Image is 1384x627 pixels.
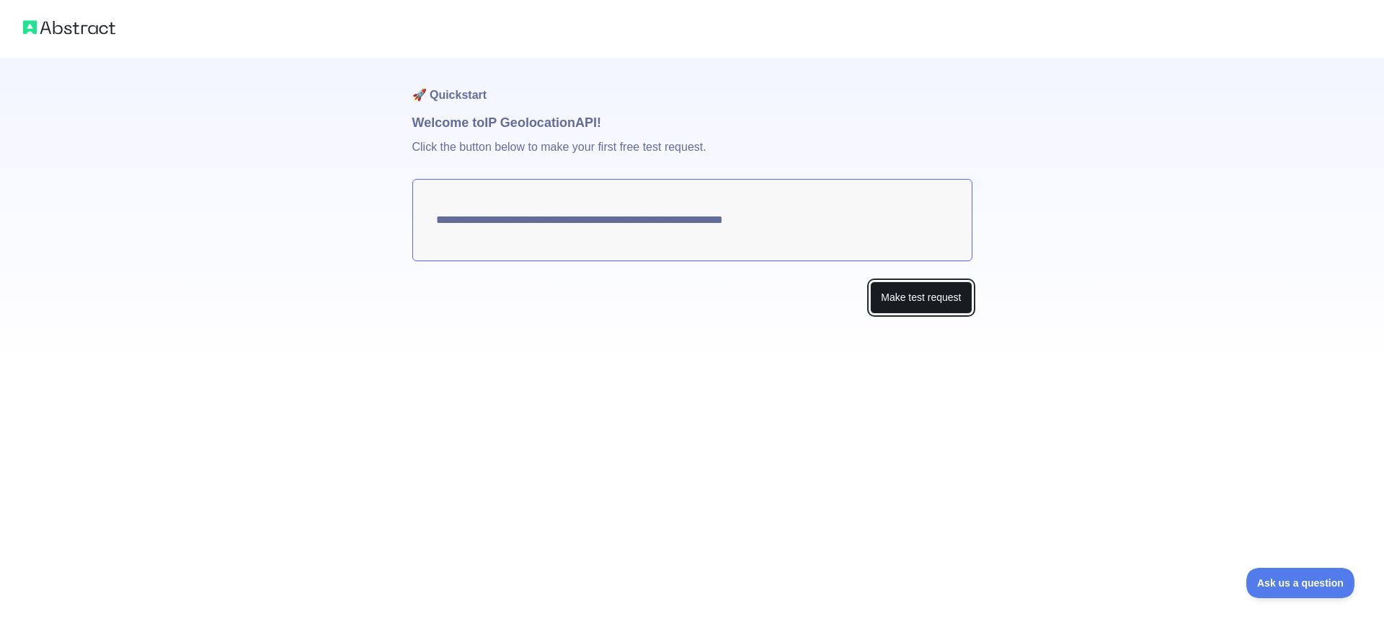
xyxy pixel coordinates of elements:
[870,281,972,314] button: Make test request
[412,113,972,133] h1: Welcome to IP Geolocation API!
[23,17,115,38] img: Abstract logo
[412,58,972,113] h1: 🚀 Quickstart
[1246,568,1355,598] iframe: Toggle Customer Support
[412,133,972,179] p: Click the button below to make your first free test request.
